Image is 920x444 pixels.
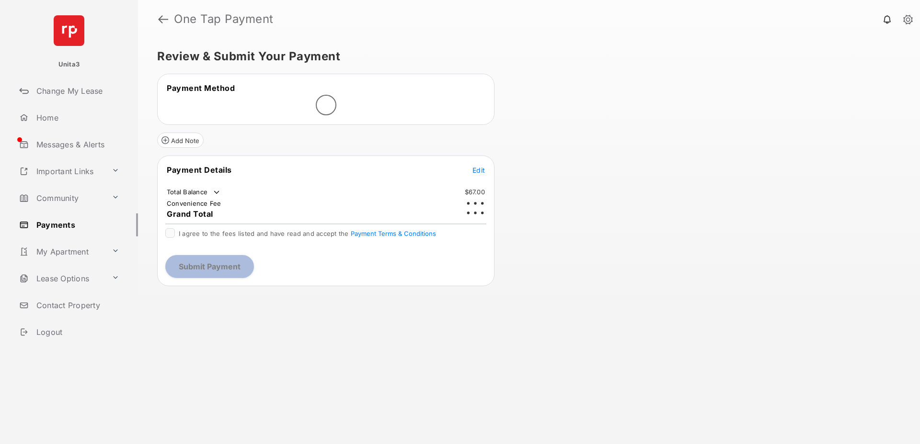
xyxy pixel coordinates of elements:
span: Payment Details [167,165,232,175]
a: My Apartment [15,240,108,263]
button: I agree to the fees listed and have read and accept the [351,230,436,237]
span: I agree to the fees listed and have read and accept the [179,230,436,237]
a: Community [15,187,108,210]
a: Lease Options [15,267,108,290]
button: Add Note [157,133,204,148]
a: Payments [15,213,138,236]
a: Important Links [15,160,108,183]
a: Change My Lease [15,79,138,102]
td: $67.00 [464,188,486,196]
span: Grand Total [167,209,213,219]
a: Home [15,106,138,129]
td: Total Balance [166,188,221,197]
p: Unita3 [58,60,80,69]
button: Submit Payment [165,255,254,278]
span: Payment Method [167,83,235,93]
h5: Review & Submit Your Payment [157,51,893,62]
a: Contact Property [15,294,138,317]
strong: One Tap Payment [174,13,274,25]
button: Edit [472,165,485,175]
span: Edit [472,166,485,174]
td: Convenience Fee [166,199,222,208]
a: Logout [15,321,138,344]
img: svg+xml;base64,PHN2ZyB4bWxucz0iaHR0cDovL3d3dy53My5vcmcvMjAwMC9zdmciIHdpZHRoPSI2NCIgaGVpZ2h0PSI2NC... [54,15,84,46]
a: Messages & Alerts [15,133,138,156]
